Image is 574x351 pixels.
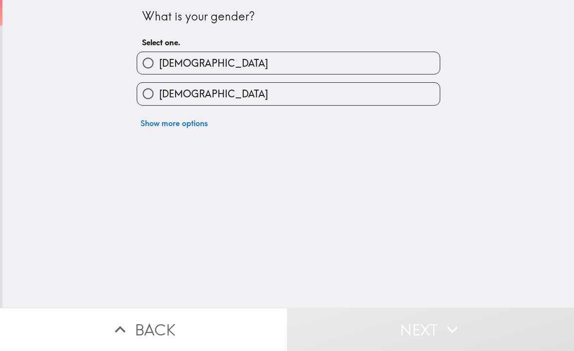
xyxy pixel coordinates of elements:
span: [DEMOGRAPHIC_DATA] [159,56,268,70]
span: [DEMOGRAPHIC_DATA] [159,87,268,101]
button: Show more options [137,113,212,133]
button: [DEMOGRAPHIC_DATA] [137,83,440,105]
div: What is your gender? [142,8,435,25]
button: [DEMOGRAPHIC_DATA] [137,52,440,74]
button: Next [287,308,574,351]
h6: Select one. [142,37,435,48]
